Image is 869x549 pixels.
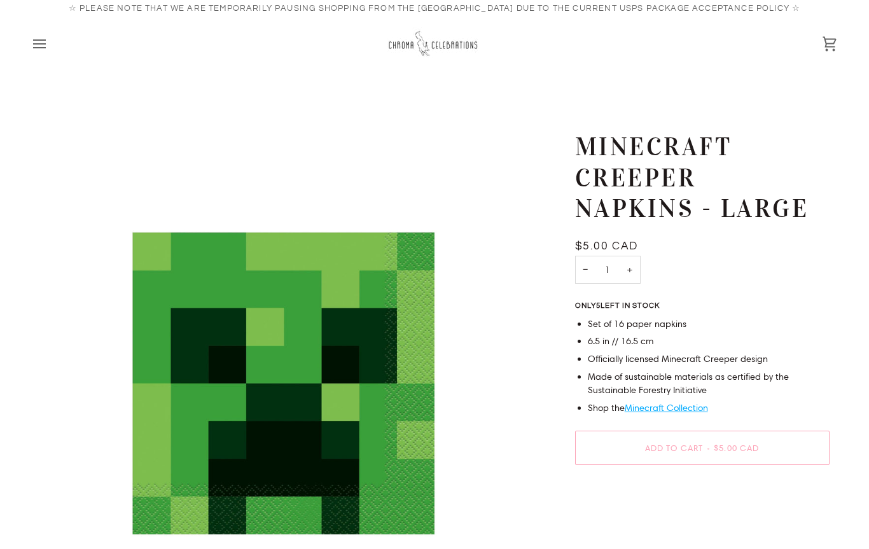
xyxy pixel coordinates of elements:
[575,302,666,310] span: Only left in stock
[575,132,820,225] h1: Minecraft Creeper Napkins - Large
[588,317,830,331] li: Set of 16 paper napkins
[69,3,801,15] p: ☆ Please note that we are temporarily pausing shopping from the [GEOGRAPHIC_DATA] due to the curr...
[575,256,595,284] button: Decrease quantity
[645,443,704,453] span: Add to Cart
[575,431,830,465] button: Add to Cart
[588,352,830,366] li: Officially licensed Minecraft Creeper design
[588,401,830,415] li: Shop the
[596,302,601,309] span: 5
[714,443,760,453] span: $5.00 CAD
[588,335,830,349] li: 6.5 in // 16.5 cm
[575,256,641,284] input: Quantity
[704,443,714,453] span: •
[387,27,482,61] img: Chroma Celebrations
[32,18,70,71] button: Open menu
[625,402,708,413] a: Minecraft Collection
[619,256,641,284] button: Increase quantity
[575,240,638,252] span: $5.00 CAD
[588,370,830,398] li: Made of sustainable materials as certified by the Sustainable Forestry Initiative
